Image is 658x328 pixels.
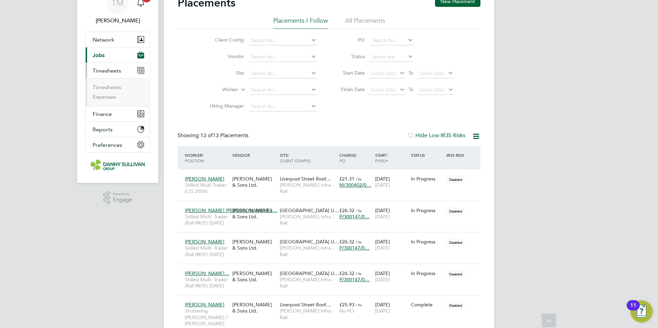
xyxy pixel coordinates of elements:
[113,197,132,203] span: Engage
[91,160,145,171] img: dannysullivan-logo-retina.png
[93,84,121,90] a: Timesheets
[183,149,231,167] div: Worker
[345,17,385,29] li: All Placements
[373,204,409,223] div: [DATE]
[334,70,365,76] label: Start Date
[183,204,480,209] a: [PERSON_NAME] [PERSON_NAME] En…Skilled Multi -Trader (Rail PAYE) [DATE][PERSON_NAME] & Sons Ltd.[...
[406,85,415,94] span: To
[93,126,113,133] span: Reports
[356,208,362,213] span: / hr
[204,53,244,59] label: Vendor
[339,270,354,276] span: £26.32
[280,245,336,257] span: [PERSON_NAME] Infra - Rail
[375,152,388,163] span: / Finish
[338,149,373,167] div: Charge
[185,276,229,289] span: Skilled Multi -Trader (Rail PAYE) [DATE]
[373,172,409,192] div: [DATE]
[411,302,443,308] div: Complete
[183,172,480,178] a: [PERSON_NAME]Skilled Multi Trader (CIS 2024)[PERSON_NAME] & Sons Ltd.Liverpool Street Roof…[PERSO...
[339,239,354,245] span: £26.32
[93,111,112,117] span: Finance
[183,298,480,304] a: [PERSON_NAME]Shuttering [PERSON_NAME] / [PERSON_NAME] (CIS 2024)[PERSON_NAME] & Sons Ltd.Liverpoo...
[411,270,443,276] div: In Progress
[85,160,150,171] a: Go to home page
[630,300,652,322] button: Open Resource Center, 11 new notifications
[375,245,390,251] span: [DATE]
[445,149,468,161] div: IR35 Risk
[185,182,229,194] span: Skilled Multi Trader (CIS 2024)
[273,17,328,29] li: Placements I Follow
[249,102,317,111] input: Search for...
[446,301,465,310] span: Disabled
[280,152,310,163] span: / Client Config
[204,103,244,109] label: Hiring Manager
[446,175,465,184] span: Disabled
[199,86,238,93] label: Worker
[249,85,317,95] input: Search for...
[249,36,317,45] input: Search for...
[185,214,229,226] span: Skilled Multi -Trader (Rail PAYE) [DATE]
[411,239,443,245] div: In Progress
[231,235,278,254] div: [PERSON_NAME] & Sons Ltd.
[419,70,444,76] span: Select date
[280,302,331,308] span: Liverpool Street Roof…
[204,70,244,76] label: Site
[183,235,480,241] a: [PERSON_NAME]Skilled Multi -Trader (Rail PAYE) [DATE][PERSON_NAME] & Sons Ltd.[GEOGRAPHIC_DATA] U...
[231,298,278,317] div: [PERSON_NAME] & Sons Ltd.
[339,152,357,163] span: / PO
[280,182,336,194] span: [PERSON_NAME] Infra - Rail
[200,132,213,139] span: 13 of
[373,149,409,167] div: Start
[178,132,250,139] div: Showing
[370,36,413,45] input: Search for...
[86,78,150,106] div: Timesheets
[249,52,317,62] input: Search for...
[204,37,244,43] label: Client Config
[446,270,465,278] span: Disabled
[409,149,445,161] div: Status
[93,94,116,100] a: Expenses
[185,270,229,276] span: [PERSON_NAME]…
[185,152,204,163] span: / Position
[185,207,277,214] span: [PERSON_NAME] [PERSON_NAME] En…
[446,238,465,247] span: Disabled
[185,245,229,257] span: Skilled Multi -Trader (Rail PAYE) [DATE]
[280,239,339,245] span: [GEOGRAPHIC_DATA] U…
[356,239,362,244] span: / hr
[85,17,150,25] span: Tai Marjadsingh
[86,63,150,78] button: Timesheets
[371,70,395,76] span: Select date
[375,308,390,314] span: [DATE]
[339,207,354,214] span: £26.32
[93,36,114,43] span: Network
[371,87,395,93] span: Select date
[93,142,122,148] span: Preferences
[446,207,465,216] span: Disabled
[185,302,224,308] span: [PERSON_NAME]
[185,176,224,182] span: [PERSON_NAME]
[356,271,362,276] span: / hr
[339,182,371,188] span: M/300402/0…
[280,214,336,226] span: [PERSON_NAME] Infra - Rail
[339,308,354,314] span: No PO
[183,266,480,272] a: [PERSON_NAME]…Skilled Multi -Trader (Rail PAYE) [DATE][PERSON_NAME] & Sons Ltd.[GEOGRAPHIC_DATA] ...
[86,32,150,47] button: Network
[339,302,354,308] span: £25.93
[373,235,409,254] div: [DATE]
[356,302,362,307] span: / hr
[103,191,132,204] a: Powered byEngage
[339,214,370,220] span: P/300147/0…
[280,176,331,182] span: Liverpool Street Roof…
[406,68,415,77] span: To
[280,207,339,214] span: [GEOGRAPHIC_DATA] U…
[334,53,365,59] label: Status
[370,52,413,62] input: Select one
[411,207,443,214] div: In Progress
[411,176,443,182] div: In Progress
[339,245,370,251] span: P/300147/0…
[339,276,370,283] span: P/300147/0…
[375,182,390,188] span: [DATE]
[231,204,278,223] div: [PERSON_NAME] & Sons Ltd.
[93,52,105,58] span: Jobs
[334,86,365,92] label: Finish Date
